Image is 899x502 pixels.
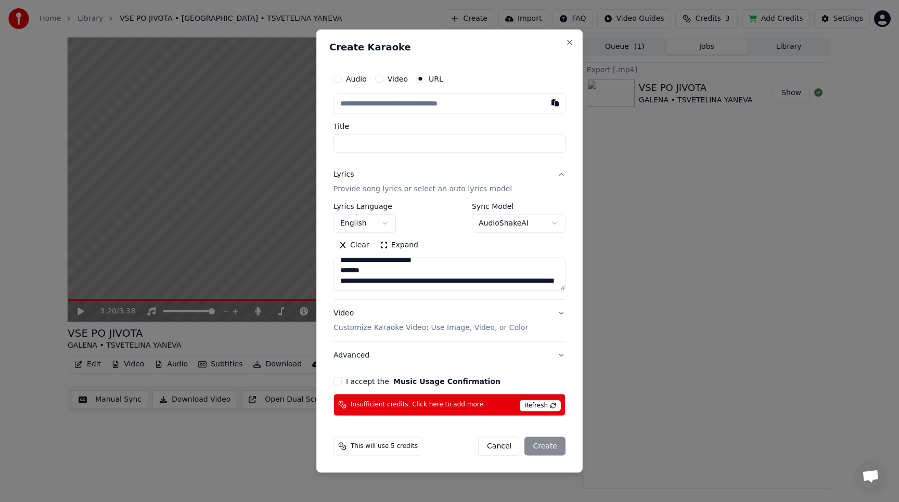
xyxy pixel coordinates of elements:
[351,401,485,409] span: Insufficient credits. Click here to add more.
[333,341,566,368] button: Advanced
[333,308,528,333] div: Video
[333,300,566,341] button: VideoCustomize Karaoke Video: Use Image, Video, or Color
[333,184,512,194] p: Provide song lyrics or select an auto lyrics model
[333,237,375,254] button: Clear
[478,437,520,455] button: Cancel
[333,323,528,333] p: Customize Karaoke Video: Use Image, Video, or Color
[429,75,443,83] label: URL
[351,442,418,450] span: This will use 5 credits
[333,203,566,299] div: LyricsProvide song lyrics or select an auto lyrics model
[346,75,367,83] label: Audio
[333,123,566,130] label: Title
[333,169,354,180] div: Lyrics
[329,43,570,52] h2: Create Karaoke
[393,377,500,385] button: I accept the
[375,237,423,254] button: Expand
[333,161,566,203] button: LyricsProvide song lyrics or select an auto lyrics model
[333,203,396,210] label: Lyrics Language
[346,377,500,385] label: I accept the
[388,75,408,83] label: Video
[472,203,566,210] label: Sync Model
[520,400,561,411] span: Refresh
